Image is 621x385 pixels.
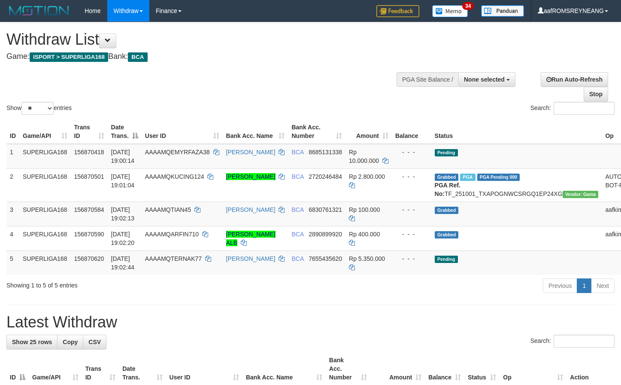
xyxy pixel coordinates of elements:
[145,231,199,238] span: AAAAMQARFIN710
[291,173,303,180] span: BCA
[291,149,303,156] span: BCA
[464,76,505,83] span: None selected
[19,226,71,251] td: SUPERLIGA168
[145,173,204,180] span: AAAAMQKUCING124
[226,206,276,213] a: [PERSON_NAME]
[591,278,615,293] a: Next
[345,119,392,144] th: Amount: activate to sort column ascending
[435,256,458,263] span: Pending
[19,144,71,169] td: SUPERLIGA168
[19,202,71,226] td: SUPERLIGA168
[71,119,108,144] th: Trans ID: activate to sort column ascending
[145,255,202,262] span: AAAAMQTERNAK77
[462,2,474,10] span: 34
[432,5,468,17] img: Button%20Memo.svg
[6,202,19,226] td: 3
[458,72,515,87] button: None selected
[142,119,223,144] th: User ID: activate to sort column ascending
[563,191,599,198] span: Vendor URL: https://trx31.1velocity.biz
[57,335,83,349] a: Copy
[12,339,52,345] span: Show 25 rows
[226,255,276,262] a: [PERSON_NAME]
[481,5,524,17] img: panduan.png
[6,168,19,202] td: 2
[543,278,577,293] a: Previous
[349,149,379,164] span: Rp 10.000.000
[309,255,342,262] span: Copy 7655435620 to clipboard
[376,5,419,17] img: Feedback.jpg
[74,206,104,213] span: 156870584
[541,72,608,87] a: Run Auto-Refresh
[19,251,71,275] td: SUPERLIGA168
[6,31,406,48] h1: Withdraw List
[226,173,276,180] a: [PERSON_NAME]
[6,144,19,169] td: 1
[74,231,104,238] span: 156870590
[111,149,135,164] span: [DATE] 19:00:14
[435,174,459,181] span: Grabbed
[349,231,380,238] span: Rp 400.000
[309,231,342,238] span: Copy 2890899920 to clipboard
[349,255,385,262] span: Rp 5.350.000
[291,231,303,238] span: BCA
[226,231,276,246] a: [PERSON_NAME] ALB
[19,119,71,144] th: Game/API: activate to sort column ascending
[6,52,406,61] h4: Game: Bank:
[530,102,615,115] label: Search:
[288,119,345,144] th: Bank Acc. Number: activate to sort column ascending
[6,119,19,144] th: ID
[309,173,342,180] span: Copy 2720246484 to clipboard
[74,255,104,262] span: 156870620
[111,206,135,222] span: [DATE] 19:02:13
[395,205,428,214] div: - - -
[30,52,108,62] span: ISPORT > SUPERLIGA168
[431,119,602,144] th: Status
[145,149,210,156] span: AAAAMQEMYRFAZA38
[309,149,342,156] span: Copy 8685131338 to clipboard
[6,251,19,275] td: 5
[584,87,608,101] a: Stop
[83,335,106,349] a: CSV
[6,4,72,17] img: MOTION_logo.png
[397,72,458,87] div: PGA Site Balance /
[431,168,602,202] td: TF_251001_TXAPOGNWCSRGQ1EP24XG
[21,102,54,115] select: Showentries
[554,102,615,115] input: Search:
[111,173,135,189] span: [DATE] 19:01:04
[349,206,380,213] span: Rp 100.000
[554,335,615,348] input: Search:
[111,255,135,271] span: [DATE] 19:02:44
[291,206,303,213] span: BCA
[108,119,142,144] th: Date Trans.: activate to sort column descending
[395,230,428,238] div: - - -
[349,173,385,180] span: Rp 2.800.000
[577,278,591,293] a: 1
[291,255,303,262] span: BCA
[19,168,71,202] td: SUPERLIGA168
[477,174,520,181] span: PGA Pending
[145,206,191,213] span: AAAAMQTIAN45
[435,231,459,238] span: Grabbed
[6,335,58,349] a: Show 25 rows
[395,254,428,263] div: - - -
[309,206,342,213] span: Copy 6830761321 to clipboard
[226,149,276,156] a: [PERSON_NAME]
[74,149,104,156] span: 156870418
[6,278,252,290] div: Showing 1 to 5 of 5 entries
[395,148,428,156] div: - - -
[6,226,19,251] td: 4
[88,339,101,345] span: CSV
[435,207,459,214] span: Grabbed
[395,172,428,181] div: - - -
[435,182,460,197] b: PGA Ref. No:
[111,231,135,246] span: [DATE] 19:02:20
[460,174,475,181] span: Marked by aafsoycanthlai
[223,119,288,144] th: Bank Acc. Name: activate to sort column ascending
[6,314,615,331] h1: Latest Withdraw
[63,339,78,345] span: Copy
[530,335,615,348] label: Search:
[392,119,431,144] th: Balance
[435,149,458,156] span: Pending
[128,52,147,62] span: BCA
[74,173,104,180] span: 156870501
